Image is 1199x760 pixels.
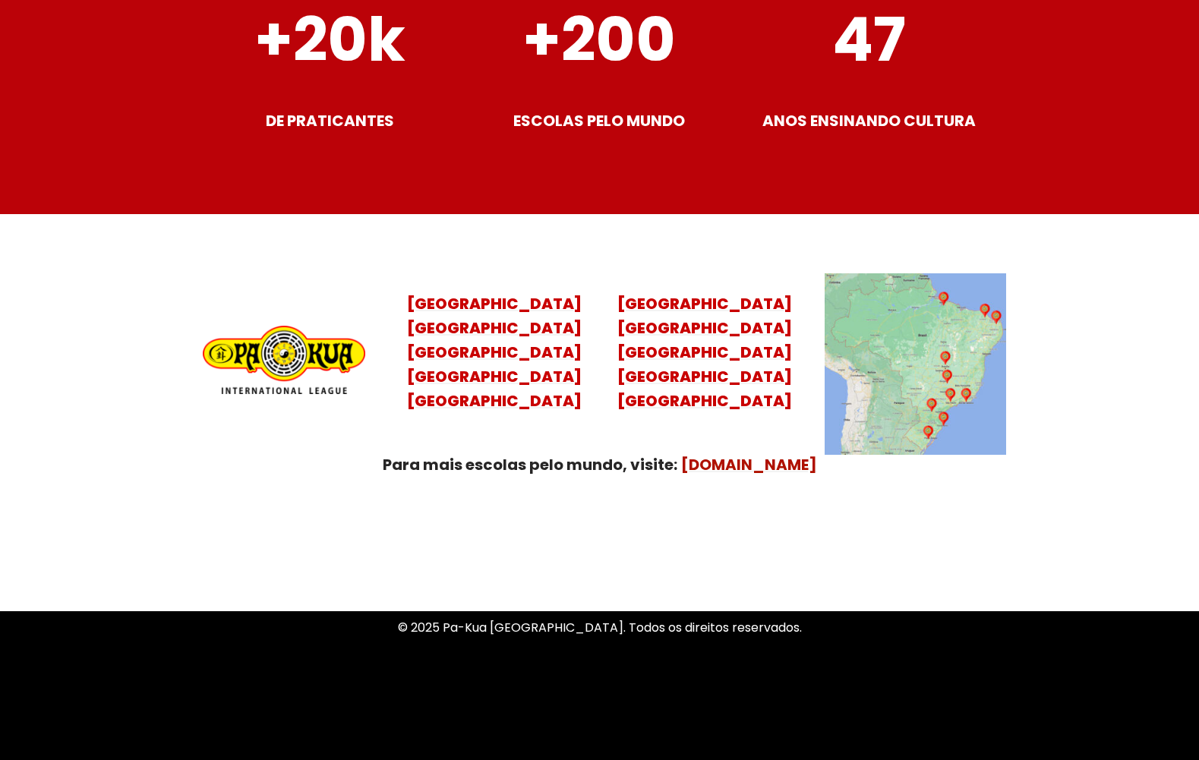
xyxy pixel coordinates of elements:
mark: [GEOGRAPHIC_DATA] [407,293,582,314]
a: [GEOGRAPHIC_DATA][GEOGRAPHIC_DATA][GEOGRAPHIC_DATA][GEOGRAPHIC_DATA][GEOGRAPHIC_DATA] [407,293,582,412]
a: [GEOGRAPHIC_DATA][GEOGRAPHIC_DATA][GEOGRAPHIC_DATA][GEOGRAPHIC_DATA][GEOGRAPHIC_DATA] [617,293,792,412]
strong: DE PRATICANTES [266,110,394,131]
strong: ANOS ENSINANDO CULTURA [762,110,976,131]
p: Uma Escola de conhecimentos orientais para toda a família. Foco, habilidade concentração, conquis... [167,550,1033,591]
mark: [GEOGRAPHIC_DATA] [GEOGRAPHIC_DATA] [GEOGRAPHIC_DATA] [GEOGRAPHIC_DATA] [407,317,582,412]
mark: [GEOGRAPHIC_DATA] [GEOGRAPHIC_DATA] [617,293,792,339]
p: © 2025 Pa-Kua [GEOGRAPHIC_DATA]. Todos os direitos reservados. [167,617,1033,638]
strong: Para mais escolas pelo mundo, visite: [383,454,677,475]
strong: ESCOLAS PELO MUNDO [513,110,685,131]
a: [DOMAIN_NAME] [681,454,817,475]
a: Política de Privacidade [532,683,667,700]
mark: [GEOGRAPHIC_DATA] [GEOGRAPHIC_DATA] [GEOGRAPHIC_DATA] [617,342,792,412]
